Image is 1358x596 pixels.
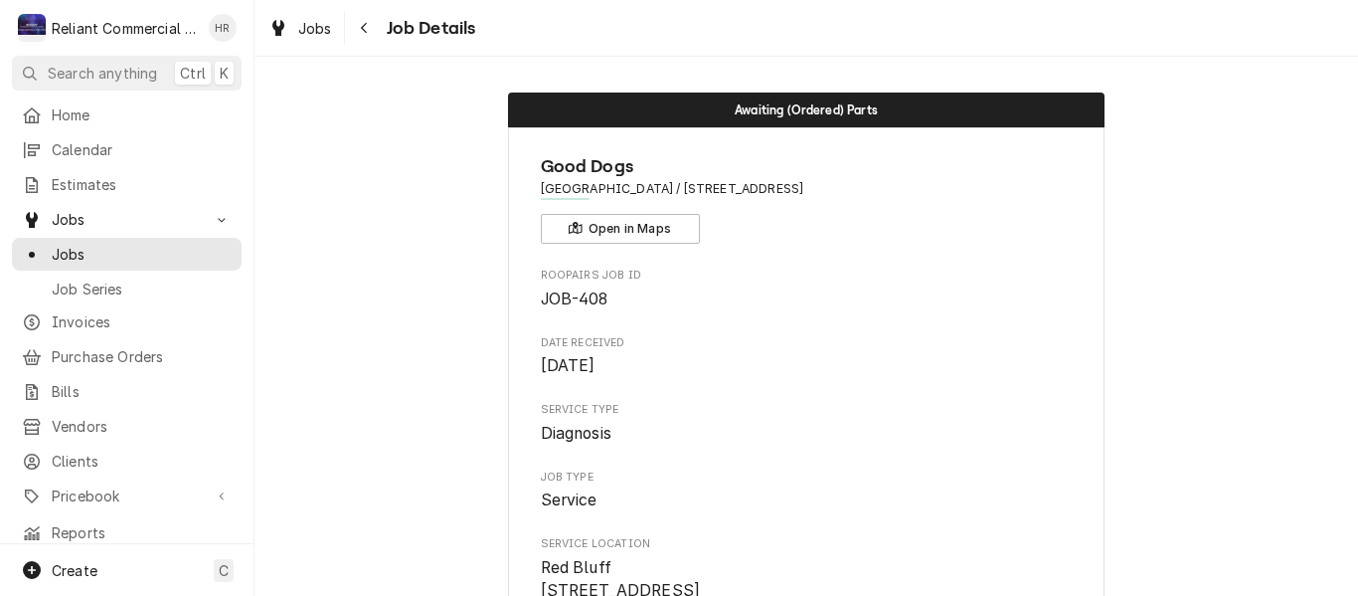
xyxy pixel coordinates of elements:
[12,133,242,166] a: Calendar
[541,268,1073,310] div: Roopairs Job ID
[12,516,242,549] a: Reports
[12,340,242,373] a: Purchase Orders
[220,63,229,84] span: K
[12,99,242,131] a: Home
[541,402,1073,418] span: Service Type
[260,12,340,45] a: Jobs
[52,244,232,265] span: Jobs
[180,63,206,84] span: Ctrl
[541,402,1073,445] div: Service Type
[541,290,608,308] span: JOB-408
[541,354,1073,378] span: Date Received
[52,18,198,39] div: Reliant Commercial Appliance Repair LLC
[541,268,1073,284] span: Roopairs Job ID
[298,18,332,39] span: Jobs
[48,63,157,84] span: Search anything
[541,489,1073,512] span: Job Type
[12,168,242,201] a: Estimates
[12,410,242,443] a: Vendors
[12,305,242,338] a: Invoices
[52,104,232,125] span: Home
[541,288,1073,311] span: Roopairs Job ID
[52,416,232,437] span: Vendors
[541,356,595,375] span: [DATE]
[735,103,878,116] span: Awaiting (Ordered) Parts
[541,153,1073,244] div: Client Information
[52,139,232,160] span: Calendar
[12,445,242,478] a: Clients
[52,522,232,543] span: Reports
[541,536,1073,552] span: Service Location
[52,209,202,230] span: Jobs
[52,562,97,579] span: Create
[349,12,381,44] button: Navigate back
[52,381,232,402] span: Bills
[541,470,1073,512] div: Job Type
[52,311,232,332] span: Invoices
[209,14,237,42] div: Heath Reed's Avatar
[12,480,242,512] a: Go to Pricebook
[52,346,232,367] span: Purchase Orders
[18,14,46,42] div: Reliant Commercial Appliance Repair LLC's Avatar
[508,93,1104,127] div: Status
[381,15,476,42] span: Job Details
[541,153,1073,180] span: Name
[219,560,229,581] span: C
[52,174,232,195] span: Estimates
[541,214,700,244] button: Open in Maps
[12,238,242,271] a: Jobs
[541,424,611,443] span: Diagnosis
[541,335,1073,378] div: Date Received
[541,335,1073,351] span: Date Received
[18,14,46,42] div: R
[541,422,1073,446] span: Service Type
[12,273,242,305] a: Job Series
[12,56,242,91] button: Search anythingCtrlK
[209,14,237,42] div: HR
[541,470,1073,486] span: Job Type
[52,486,202,506] span: Pricebook
[12,375,242,408] a: Bills
[52,451,232,472] span: Clients
[541,491,597,509] span: Service
[541,180,1073,198] span: Address
[12,203,242,236] a: Go to Jobs
[52,279,232,299] span: Job Series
